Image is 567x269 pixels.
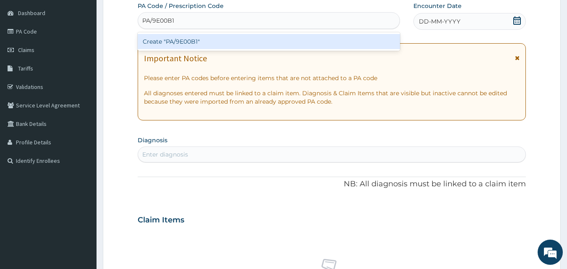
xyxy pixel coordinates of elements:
p: All diagnoses entered must be linked to a claim item. Diagnosis & Claim Items that are visible bu... [144,89,520,106]
label: Encounter Date [413,2,462,10]
img: d_794563401_company_1708531726252_794563401 [16,42,34,63]
h3: Claim Items [138,216,184,225]
div: Create "PA/9E00B1" [138,34,400,49]
p: NB: All diagnosis must be linked to a claim item [138,179,526,190]
span: Dashboard [18,9,45,17]
label: PA Code / Prescription Code [138,2,224,10]
span: Claims [18,46,34,54]
label: Diagnosis [138,136,167,144]
div: Enter diagnosis [142,150,188,159]
span: Tariffs [18,65,33,72]
h1: Important Notice [144,54,207,63]
span: We're online! [49,81,116,166]
div: Chat with us now [44,47,141,58]
div: Minimize live chat window [138,4,158,24]
p: Please enter PA codes before entering items that are not attached to a PA code [144,74,520,82]
span: DD-MM-YYYY [419,17,460,26]
textarea: Type your message and hit 'Enter' [4,180,160,209]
